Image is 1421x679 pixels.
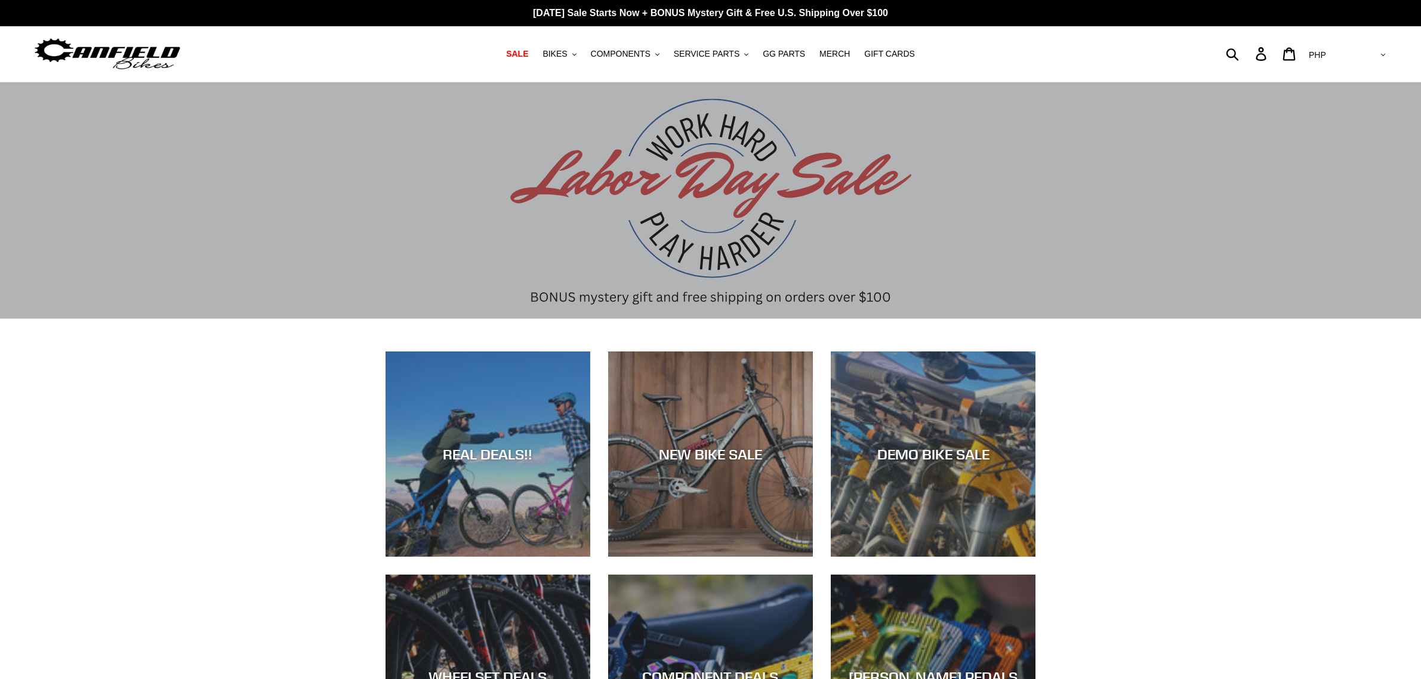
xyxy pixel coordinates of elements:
[506,49,528,59] span: SALE
[608,446,813,463] div: NEW BIKE SALE
[500,46,534,62] a: SALE
[542,49,567,59] span: BIKES
[813,46,856,62] a: MERCH
[819,49,850,59] span: MERCH
[763,49,805,59] span: GG PARTS
[674,49,739,59] span: SERVICE PARTS
[33,35,182,73] img: Canfield Bikes
[591,49,651,59] span: COMPONENTS
[585,46,665,62] button: COMPONENTS
[386,351,590,556] a: REAL DEALS!!
[608,351,813,556] a: NEW BIKE SALE
[864,49,915,59] span: GIFT CARDS
[386,446,590,463] div: REAL DEALS!!
[668,46,754,62] button: SERVICE PARTS
[1232,41,1263,67] input: Search
[537,46,582,62] button: BIKES
[757,46,811,62] a: GG PARTS
[831,446,1035,463] div: DEMO BIKE SALE
[831,351,1035,556] a: DEMO BIKE SALE
[858,46,921,62] a: GIFT CARDS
